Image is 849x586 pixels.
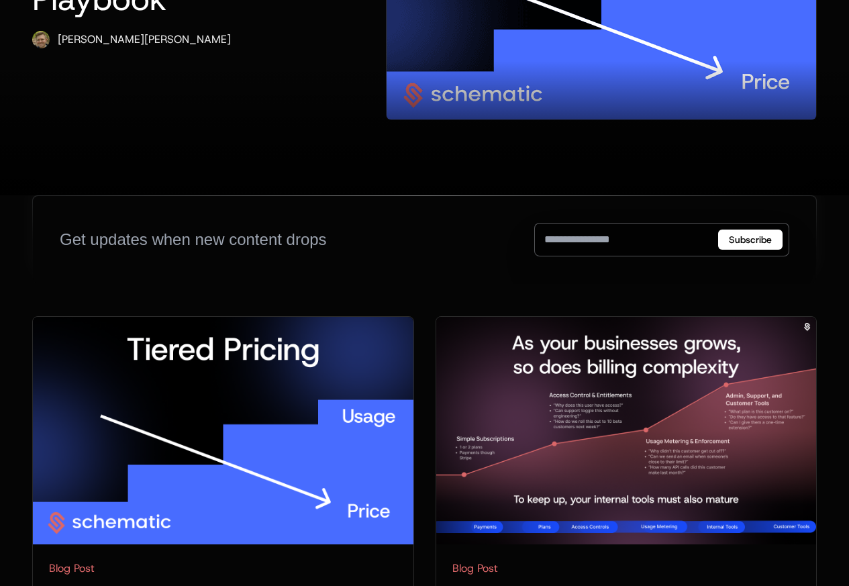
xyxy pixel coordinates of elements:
[718,230,783,250] button: Subscribe
[436,317,817,544] img: As your business grows, so does billing complexity
[32,31,50,48] img: Ryan Echternacht
[452,560,801,577] div: Blog Post
[58,32,231,48] div: [PERSON_NAME] [PERSON_NAME]
[33,317,413,544] img: Tiered Pricing
[60,229,327,250] div: Get updates when new content drops
[49,560,397,577] div: Blog Post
